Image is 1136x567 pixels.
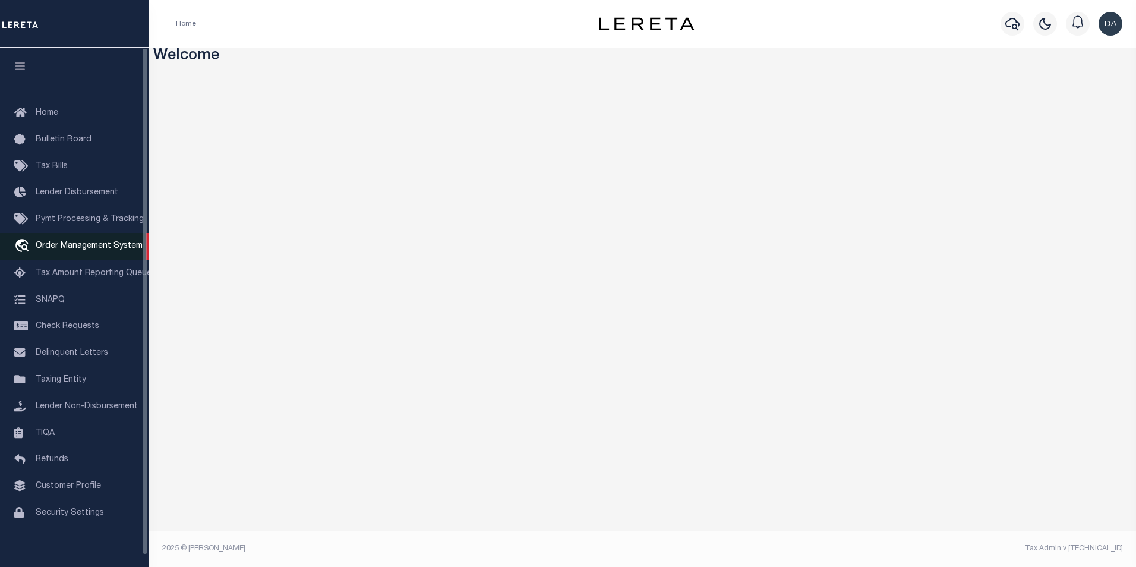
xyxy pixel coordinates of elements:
span: Tax Bills [36,162,68,171]
span: TIQA [36,429,55,437]
span: Lender Disbursement [36,188,118,197]
span: Home [36,109,58,117]
span: SNAPQ [36,295,65,304]
span: Delinquent Letters [36,349,108,357]
div: 2025 © [PERSON_NAME]. [153,543,643,554]
span: Check Requests [36,322,99,330]
h3: Welcome [153,48,1132,66]
div: Tax Admin v.[TECHNICAL_ID] [651,543,1123,554]
img: logo-dark.svg [599,17,694,30]
i: travel_explore [14,239,33,254]
span: Order Management System [36,242,143,250]
img: svg+xml;base64,PHN2ZyB4bWxucz0iaHR0cDovL3d3dy53My5vcmcvMjAwMC9zdmciIHBvaW50ZXItZXZlbnRzPSJub25lIi... [1099,12,1122,36]
span: Pymt Processing & Tracking [36,215,144,223]
span: Taxing Entity [36,376,86,384]
li: Home [176,18,196,29]
span: Refunds [36,455,68,464]
span: Lender Non-Disbursement [36,402,138,411]
span: Tax Amount Reporting Queue [36,269,152,278]
span: Customer Profile [36,482,101,490]
span: Bulletin Board [36,136,91,144]
span: Security Settings [36,509,104,517]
